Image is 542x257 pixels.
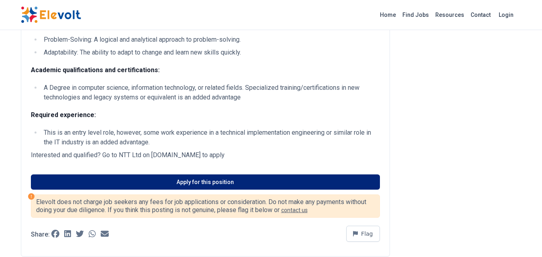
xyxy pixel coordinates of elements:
a: contact us [281,207,308,213]
strong: Required experience: [31,111,96,119]
a: Contact [467,8,494,21]
a: Login [494,7,518,23]
img: Elevolt [21,6,81,23]
a: Find Jobs [399,8,432,21]
strong: Academic qualifications and certifications: [31,66,160,74]
a: Resources [432,8,467,21]
li: Adaptability: The ability to adapt to change and learn new skills quickly. [41,48,380,57]
p: Interested and qualified? Go to NTT Ltd on [DOMAIN_NAME] to apply [31,150,380,160]
li: A Degree in computer science, information technology, or related fields. Specialized training/cer... [41,83,380,102]
li: This is an entry level role, however, some work experience in a technical implementation engineer... [41,128,380,147]
a: Apply for this position [31,174,380,190]
button: Flag [346,226,380,242]
iframe: Chat Widget [502,219,542,257]
p: Share: [31,231,50,238]
a: Home [377,8,399,21]
p: Elevolt does not charge job seekers any fees for job applications or consideration. Do not make a... [36,198,375,214]
li: Problem-Solving: A logical and analytical approach to problem-solving. [41,35,380,45]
